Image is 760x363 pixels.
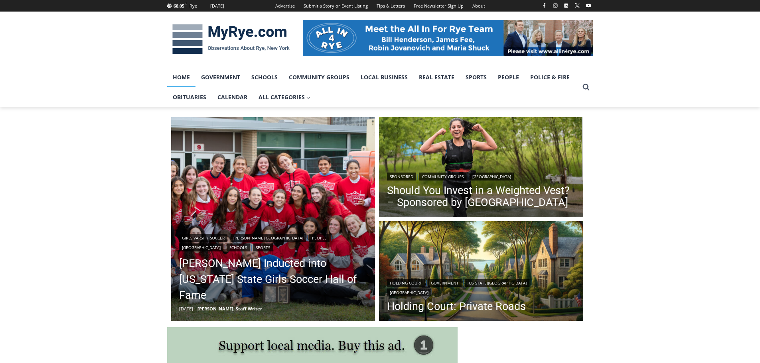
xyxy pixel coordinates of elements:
[171,117,375,321] a: Read More Rich Savage Inducted into New York State Girls Soccer Hall of Fame
[303,20,593,56] img: All in for Rye
[210,2,224,10] div: [DATE]
[561,1,571,10] a: Linkedin
[231,234,306,242] a: [PERSON_NAME][GEOGRAPHIC_DATA]
[379,221,583,323] a: Read More Holding Court: Private Roads
[387,277,575,296] div: | | |
[167,87,212,107] a: Obituaries
[525,67,575,87] a: Police & Fire
[179,232,367,251] div: | | | | |
[197,306,262,312] a: [PERSON_NAME], Staff Writer
[179,255,367,303] a: [PERSON_NAME] Inducted into [US_STATE] State Girls Soccer Hall of Fame
[195,306,197,312] span: –
[167,19,295,60] img: MyRye.com
[387,288,431,296] a: [GEOGRAPHIC_DATA]
[253,243,273,251] a: Sports
[379,117,583,219] a: Read More Should You Invest in a Weighted Vest? – Sponsored by White Plains Hospital
[212,87,253,107] a: Calendar
[179,243,223,251] a: [GEOGRAPHIC_DATA]
[387,184,575,208] a: Should You Invest in a Weighted Vest? – Sponsored by [GEOGRAPHIC_DATA]
[387,279,425,287] a: Holding Court
[171,117,375,321] img: (PHOTO: The 2025 Rye Girls Soccer Team surrounding Head Coach Rich Savage after his induction int...
[167,67,579,108] nav: Primary Navigation
[419,173,466,181] a: Community Groups
[492,67,525,87] a: People
[179,234,227,242] a: Girls Varsity Soccer
[379,117,583,219] img: (PHOTO: Runner with a weighted vest. Contributed.)
[309,234,330,242] a: People
[355,67,413,87] a: Local Business
[379,221,583,323] img: DALLE 2025-09-08 Holding Court 2025-09-09 Private Roads
[428,279,462,287] a: Government
[539,1,549,10] a: Facebook
[460,67,492,87] a: Sports
[387,173,416,181] a: Sponsored
[259,93,310,102] span: All Categories
[387,171,575,181] div: | |
[174,3,184,9] span: 68.05
[227,243,250,251] a: Schools
[253,87,316,107] a: All Categories
[470,173,514,181] a: [GEOGRAPHIC_DATA]
[465,279,529,287] a: [US_STATE][GEOGRAPHIC_DATA]
[387,300,575,312] a: Holding Court: Private Roads
[246,67,283,87] a: Schools
[167,327,458,363] img: support local media, buy this ad
[195,67,246,87] a: Government
[584,1,593,10] a: YouTube
[186,2,187,6] span: F
[190,2,197,10] div: Rye
[579,80,593,94] button: View Search Form
[572,1,582,10] a: X
[167,67,195,87] a: Home
[179,306,193,312] time: [DATE]
[283,67,355,87] a: Community Groups
[413,67,460,87] a: Real Estate
[551,1,560,10] a: Instagram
